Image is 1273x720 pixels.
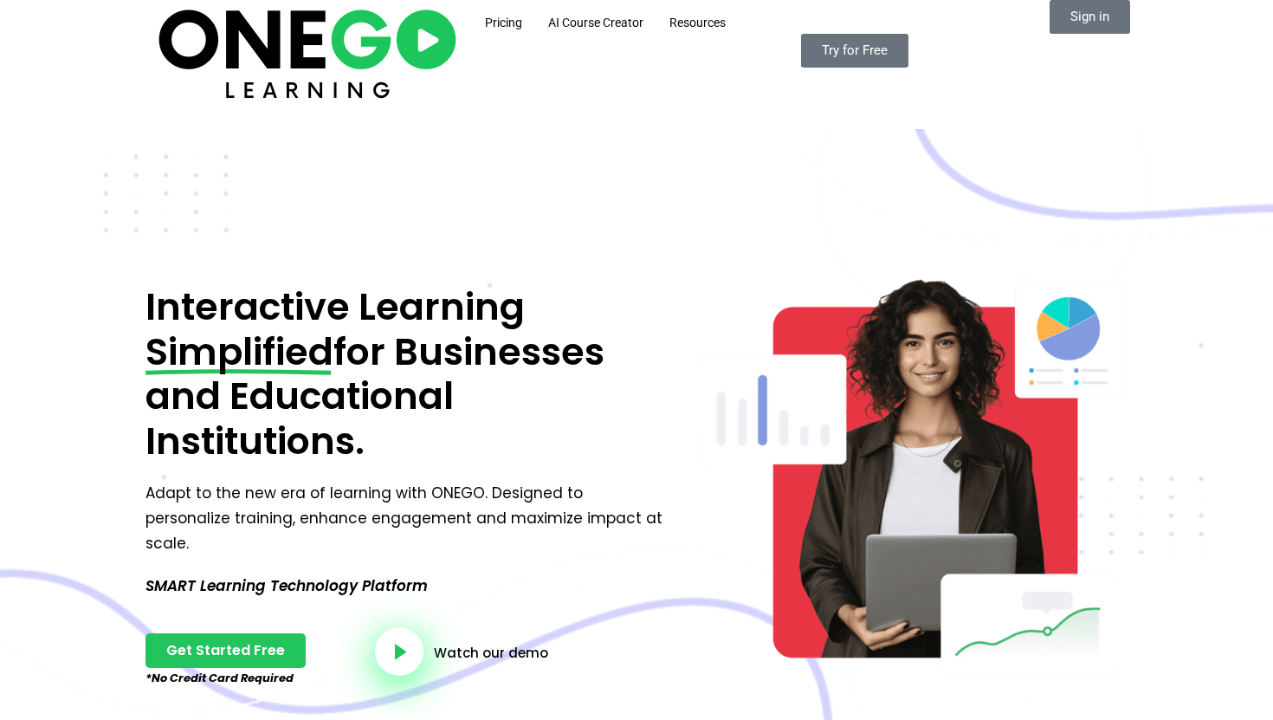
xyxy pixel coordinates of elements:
a: Get Started Free [145,633,306,668]
a: Watch our demo [434,646,548,659]
a: Try for Free [801,34,908,68]
span: Get Started Free [166,644,285,658]
p: SMART Learning Technology Platform [145,574,669,599]
span: Simplified [145,330,333,375]
em: *No Credit Card Required [145,670,294,686]
span: for Businesses and Educational Institutions. [145,326,604,467]
span: Interactive Learning [145,281,525,333]
p: Adapt to the new era of learning with ONEGO. Designed to personalize training, enhance engagement... [145,481,669,556]
span: Sign in [1070,10,1109,23]
a: video-button [375,627,423,676]
span: Try for Free [822,44,888,57]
